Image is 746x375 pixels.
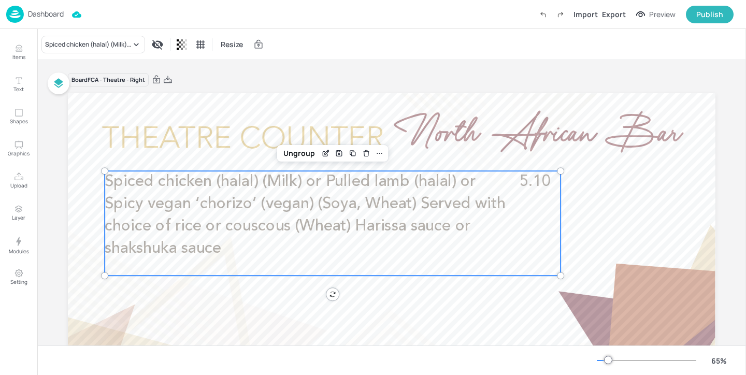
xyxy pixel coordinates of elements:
button: Publish [686,6,734,23]
span: 5.10 [520,174,551,190]
label: Undo (Ctrl + Z) [534,6,552,23]
div: Delete [360,147,373,160]
p: Dashboard [28,10,64,18]
div: Duplicate [346,147,360,160]
div: Export [602,9,626,20]
img: logo-86c26b7e.jpg [6,6,24,23]
span: Spiced chicken (halal) (Milk) or Pulled lamb (halal) or Spicy vegan ‘chorizo’ (vegan) (Soya, Whea... [105,174,506,256]
label: Redo (Ctrl + Y) [552,6,569,23]
div: Publish [696,9,723,20]
div: Ungroup [279,147,319,160]
div: Board FCA - Theatre - Right [68,73,149,87]
button: Preview [630,7,682,22]
div: Display condition [149,36,166,53]
div: Edit Item [319,147,333,160]
div: Save Layout [333,147,346,160]
div: 65 % [707,355,731,366]
span: Resize [219,39,245,50]
span: North African Bar [394,105,679,169]
div: Preview [649,9,676,20]
div: Spiced chicken (halal) (Milk) or Pulled lamb (halal) or Spicy vegan ‘chorizo’ (vegan) (Soya, Whea... [45,40,131,49]
div: Import [573,9,598,20]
